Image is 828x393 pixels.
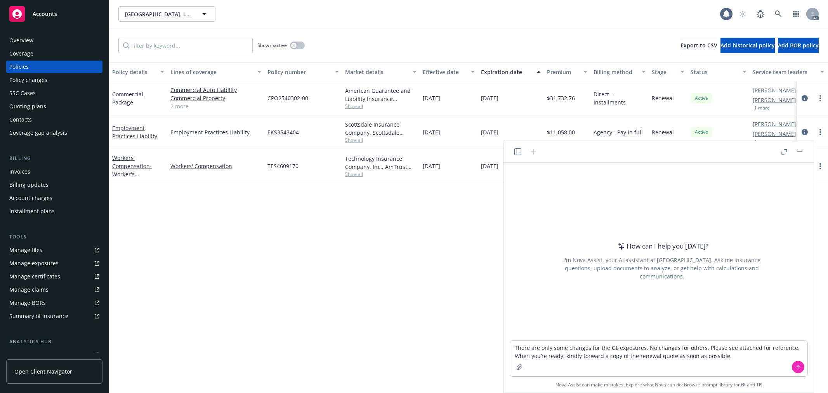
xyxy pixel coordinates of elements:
[800,127,809,137] a: circleInformation
[6,179,102,191] a: Billing updates
[481,162,498,170] span: [DATE]
[112,124,157,140] a: Employment Practices Liability
[481,94,498,102] span: [DATE]
[753,130,796,138] a: [PERSON_NAME]
[9,47,33,60] div: Coverage
[345,171,417,177] span: Show all
[267,128,299,136] span: EKS3543404
[9,349,74,361] div: Loss summary generator
[6,127,102,139] a: Coverage gap analysis
[6,61,102,73] a: Policies
[342,63,420,81] button: Market details
[771,6,786,22] a: Search
[423,128,440,136] span: [DATE]
[616,241,708,251] div: How can I help you [DATE]?
[720,42,775,49] span: Add historical policy
[6,257,102,270] a: Manage exposures
[257,42,287,49] span: Show inactive
[753,96,796,104] a: [PERSON_NAME]
[9,310,68,322] div: Summary of insurance
[345,120,417,137] div: Scottsdale Insurance Company, Scottsdale Insurance Company (Nationwide), RT Specialty Insurance S...
[590,63,649,81] button: Billing method
[264,63,342,81] button: Policy number
[6,165,102,178] a: Invoices
[9,113,32,126] div: Contacts
[481,128,498,136] span: [DATE]
[6,244,102,256] a: Manage files
[112,68,156,76] div: Policy details
[553,256,771,280] div: I'm Nova Assist, your AI assistant at [GEOGRAPHIC_DATA]. Ask me insurance questions, upload docum...
[6,233,102,241] div: Tools
[9,127,67,139] div: Coverage gap analysis
[345,103,417,110] span: Show all
[9,100,46,113] div: Quoting plans
[694,129,709,136] span: Active
[6,283,102,296] a: Manage claims
[753,6,768,22] a: Report a Bug
[9,87,36,99] div: SSC Cases
[9,244,42,256] div: Manage files
[652,68,676,76] div: Stage
[547,68,579,76] div: Premium
[649,63,687,81] button: Stage
[481,68,532,76] div: Expiration date
[680,38,717,53] button: Export to CSV
[816,94,825,103] a: more
[741,381,746,388] a: BI
[6,3,102,25] a: Accounts
[33,11,57,17] span: Accounts
[816,127,825,137] a: more
[420,63,478,81] button: Effective date
[9,34,33,47] div: Overview
[9,270,60,283] div: Manage certificates
[778,42,819,49] span: Add BOR policy
[14,367,72,376] span: Open Client Navigator
[112,154,152,186] a: Workers' Compensation
[345,155,417,171] div: Technology Insurance Company, Inc., AmTrust Financial Services
[9,297,46,309] div: Manage BORs
[594,68,637,76] div: Billing method
[9,205,55,217] div: Installment plans
[680,42,717,49] span: Export to CSV
[687,63,750,81] button: Status
[170,102,261,110] a: 2 more
[345,68,408,76] div: Market details
[816,162,825,171] a: more
[170,94,261,102] a: Commercial Property
[555,377,762,393] span: Nova Assist can make mistakes. Explore what Nova can do: Browse prompt library for and
[423,162,440,170] span: [DATE]
[9,283,49,296] div: Manage claims
[9,192,52,204] div: Account charges
[6,113,102,126] a: Contacts
[788,6,804,22] a: Switch app
[800,94,809,103] a: circleInformation
[510,341,807,376] textarea: There are only some changes for the GL exposures. No changes for others. Please see attached for ...
[6,100,102,113] a: Quoting plans
[6,310,102,322] a: Summary of insurance
[478,63,544,81] button: Expiration date
[778,38,819,53] button: Add BOR policy
[423,68,466,76] div: Effective date
[9,61,29,73] div: Policies
[9,74,47,86] div: Policy changes
[9,257,59,270] div: Manage exposures
[345,137,417,143] span: Show all
[753,68,816,76] div: Service team leaders
[423,94,440,102] span: [DATE]
[118,38,253,53] input: Filter by keyword...
[125,10,192,18] span: [GEOGRAPHIC_DATA]. LLC
[544,63,590,81] button: Premium
[753,86,796,94] a: [PERSON_NAME]
[118,6,215,22] button: [GEOGRAPHIC_DATA]. LLC
[652,128,674,136] span: Renewal
[547,128,575,136] span: $11,058.00
[720,38,775,53] button: Add historical policy
[594,90,646,106] span: Direct - Installments
[6,205,102,217] a: Installment plans
[753,120,796,128] a: [PERSON_NAME]
[547,94,575,102] span: $31,732.76
[267,68,330,76] div: Policy number
[170,68,253,76] div: Lines of coverage
[754,139,770,144] button: 1 more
